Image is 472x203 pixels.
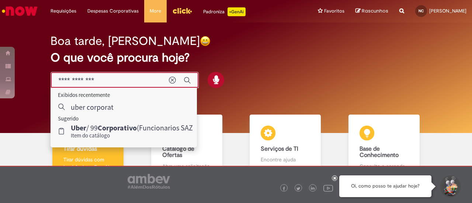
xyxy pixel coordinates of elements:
p: Abra uma solicitação [162,162,211,170]
a: Tirar dúvidas Tirar dúvidas com Lupi Assist e Gen Ai [39,115,138,178]
p: +GenAi [228,7,246,16]
b: Tirar dúvidas [63,145,97,153]
img: logo_footer_twitter.png [296,187,300,190]
a: Rascunhos [355,8,388,15]
span: Rascunhos [362,7,388,14]
span: NC [419,8,424,13]
img: ServiceNow [1,4,39,18]
p: Tirar dúvidas com Lupi Assist e Gen Ai [63,156,112,171]
img: happy-face.png [200,36,211,46]
button: Iniciar Conversa de Suporte [439,175,461,197]
img: logo_footer_ambev_rotulo_gray.png [128,174,170,189]
img: click_logo_yellow_360x200.png [172,5,192,16]
b: Base de Conhecimento [360,145,399,159]
span: [PERSON_NAME] [429,8,466,14]
span: Despesas Corporativas [87,7,139,15]
span: Favoritos [324,7,344,15]
b: Catálogo de Ofertas [162,145,194,159]
h2: Boa tarde, [PERSON_NAME] [51,35,200,48]
a: Base de Conhecimento Consulte e aprenda [335,115,434,178]
b: Serviços de TI [261,145,298,153]
a: Serviços de TI Encontre ajuda [236,115,335,178]
div: Oi, como posso te ajudar hoje? [339,175,431,197]
span: Requisições [51,7,76,15]
span: More [150,7,161,15]
p: Consulte e aprenda [360,162,409,170]
img: logo_footer_facebook.png [282,187,286,190]
img: logo_footer_linkedin.png [311,186,315,191]
h2: O que você procura hoje? [51,51,421,64]
div: Padroniza [203,7,246,16]
p: Encontre ajuda [261,156,310,163]
img: logo_footer_youtube.png [323,183,333,193]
